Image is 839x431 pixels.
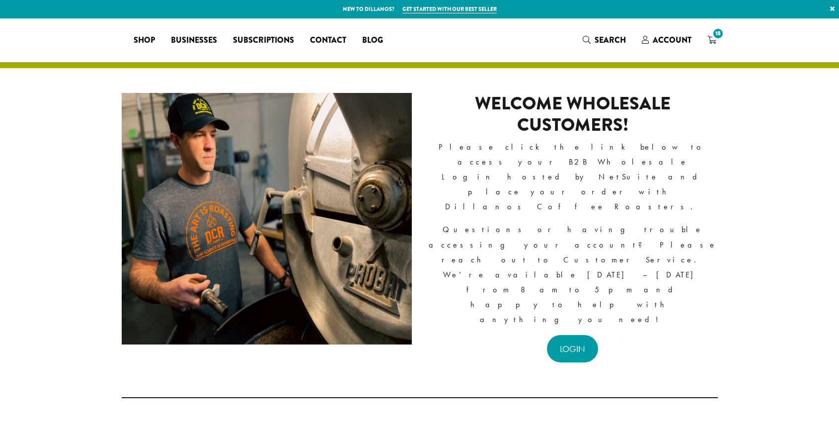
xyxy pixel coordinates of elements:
span: 18 [711,27,725,40]
a: Shop [126,32,163,48]
h2: Welcome Wholesale Customers! [428,93,718,136]
p: Questions or having trouble accessing your account? Please reach out to Customer Service. We’re a... [428,222,718,327]
a: LOGIN [547,335,598,362]
p: Please click the link below to access your B2B Wholesale Login hosted by NetSuite and place your ... [428,140,718,214]
span: Account [653,34,691,46]
a: Get started with our best seller [402,5,497,13]
span: Subscriptions [233,34,294,47]
span: Blog [362,34,383,47]
a: Search [575,32,634,48]
span: Businesses [171,34,217,47]
span: Shop [134,34,155,47]
span: Search [595,34,626,46]
span: Contact [310,34,346,47]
